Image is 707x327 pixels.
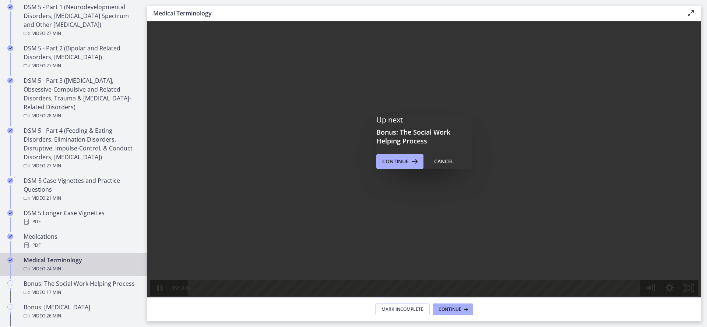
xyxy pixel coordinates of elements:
[7,257,13,263] i: Completed
[376,154,423,169] button: Continue
[375,303,430,315] button: Mark Incomplete
[45,29,61,38] span: · 27 min
[428,154,460,169] button: Cancel
[24,76,138,120] div: DSM 5 - Part 3 ([MEDICAL_DATA], Obsessive-Compulsive and Related Disorders, Trauma & [MEDICAL_DAT...
[24,303,138,320] div: Bonus: [MEDICAL_DATA]
[7,128,13,134] i: Completed
[24,209,138,226] div: DSM 5 Longer Case Vignettes
[381,306,423,312] span: Mark Incomplete
[24,264,138,273] div: Video
[24,3,138,38] div: DSM 5 - Part 1 (Neurodevelopmental Disorders, [MEDICAL_DATA] Spectrum and Other [MEDICAL_DATA])
[24,194,138,203] div: Video
[7,210,13,216] i: Completed
[7,4,13,10] i: Completed
[7,45,13,51] i: Completed
[45,111,61,120] span: · 28 min
[24,256,138,273] div: Medical Terminology
[45,288,61,297] span: · 17 min
[24,161,138,170] div: Video
[434,157,454,166] div: Cancel
[45,161,61,170] span: · 27 min
[24,279,138,297] div: Bonus: The Social Work Helping Process
[24,241,138,250] div: PDF
[153,9,675,18] h3: Medical Terminology
[7,178,13,184] i: Completed
[24,176,138,203] div: DSM-5 Case Vignettes and Practice Questions
[7,78,13,83] i: Completed
[24,126,138,170] div: DSM 5 - Part 4 (Feeding & Eating Disorders, Elimination Disorders, Disruptive, Impulse-Control, &...
[24,288,138,297] div: Video
[7,234,13,239] i: Completed
[45,61,61,70] span: · 27 min
[382,157,409,166] span: Continue
[45,194,61,203] span: · 21 min
[24,312,138,320] div: Video
[24,29,138,38] div: Video
[45,312,61,320] span: · 26 min
[24,232,138,250] div: Medications
[376,115,472,125] p: Up next
[376,128,472,145] h3: Bonus: The Social Work Helping Process
[24,61,138,70] div: Video
[433,303,473,315] button: Continue
[24,44,138,70] div: DSM 5 - Part 2 (Bipolar and Related Disorders, [MEDICAL_DATA])
[24,217,138,226] div: PDF
[439,306,461,312] span: Continue
[45,264,61,273] span: · 24 min
[24,111,138,120] div: Video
